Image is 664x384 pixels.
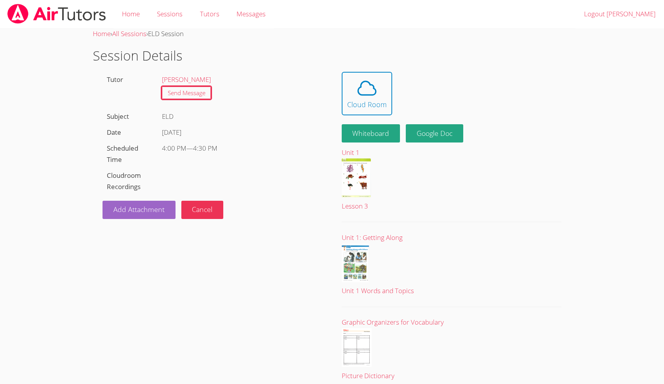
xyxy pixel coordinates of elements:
[107,171,141,191] label: Cloudroom Recordings
[342,147,561,158] div: Unit 1
[7,4,107,24] img: airtutors_banner-c4298cdbf04f3fff15de1276eac7730deb9818008684d7c2e4769d2f7ddbe033.png
[107,128,121,137] label: Date
[193,144,217,153] span: 4:30 PM
[181,201,224,219] button: Cancel
[158,109,323,125] div: ELD
[342,328,372,367] img: picture_dictionary.pdf
[107,112,129,121] label: Subject
[342,158,371,197] img: Lesson%203.pdf
[342,243,369,282] img: Unit%201%20Words%20and%20Topics.pdf
[107,144,138,164] label: Scheduled Time
[342,72,392,115] button: Cloud Room
[162,144,186,153] span: 4:00 PM
[162,143,318,154] div: —
[342,147,561,212] a: Unit 1Lesson 3
[103,201,176,219] a: Add Attachment
[236,9,266,18] span: Messages
[342,317,561,382] a: Graphic Organizers for VocabularyPicture Dictionary
[162,127,318,138] div: [DATE]
[148,29,184,38] span: ELD Session
[107,75,123,84] label: Tutor
[342,285,561,297] div: Unit 1 Words and Topics
[93,29,111,38] a: Home
[342,232,561,297] a: Unit 1: Getting AlongUnit 1 Words and Topics
[162,87,211,99] a: Send Message
[93,46,571,66] h1: Session Details
[112,29,146,38] a: All Sessions
[347,99,387,110] div: Cloud Room
[342,124,400,142] button: Whiteboard
[342,317,561,328] div: Graphic Organizers for Vocabulary
[342,201,561,212] div: Lesson 3
[162,75,211,84] a: [PERSON_NAME]
[406,124,463,142] a: Google Doc
[342,232,561,243] div: Unit 1: Getting Along
[342,370,561,382] div: Picture Dictionary
[93,28,571,40] div: › ›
